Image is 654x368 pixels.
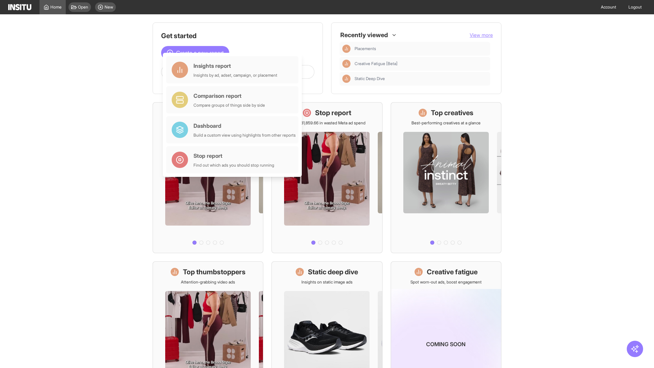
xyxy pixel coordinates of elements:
a: Top creativesBest-performing creatives at a glance [391,102,501,253]
p: Attention-grabbing video ads [181,279,235,285]
p: Insights on static image ads [301,279,353,285]
div: Find out which ads you should stop running [193,163,274,168]
div: Dashboard [193,122,296,130]
h1: Top thumbstoppers [183,267,246,277]
span: Creative Fatigue [Beta] [355,61,487,66]
div: Insights [342,75,351,83]
h1: Get started [161,31,314,41]
span: Home [50,4,62,10]
span: Creative Fatigue [Beta] [355,61,398,66]
span: Placements [355,46,487,51]
span: Open [78,4,88,10]
span: Static Deep Dive [355,76,385,81]
div: Comparison report [193,92,265,100]
span: Create a new report [176,49,224,57]
p: Save £31,859.66 in wasted Meta ad spend [289,120,365,126]
div: Insights [342,45,351,53]
a: What's live nowSee all active ads instantly [153,102,263,253]
div: Stop report [193,152,274,160]
button: Create a new report [161,46,229,60]
img: Logo [8,4,31,10]
h1: Static deep dive [308,267,358,277]
span: New [105,4,113,10]
p: Best-performing creatives at a glance [411,120,481,126]
div: Insights report [193,62,277,70]
div: Insights by ad, adset, campaign, or placement [193,73,277,78]
button: View more [470,32,493,39]
a: Stop reportSave £31,859.66 in wasted Meta ad spend [271,102,382,253]
span: Static Deep Dive [355,76,487,81]
h1: Stop report [315,108,351,118]
div: Build a custom view using highlights from other reports [193,133,296,138]
span: Placements [355,46,376,51]
div: Insights [342,60,351,68]
div: Compare groups of things side by side [193,103,265,108]
h1: Top creatives [431,108,473,118]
